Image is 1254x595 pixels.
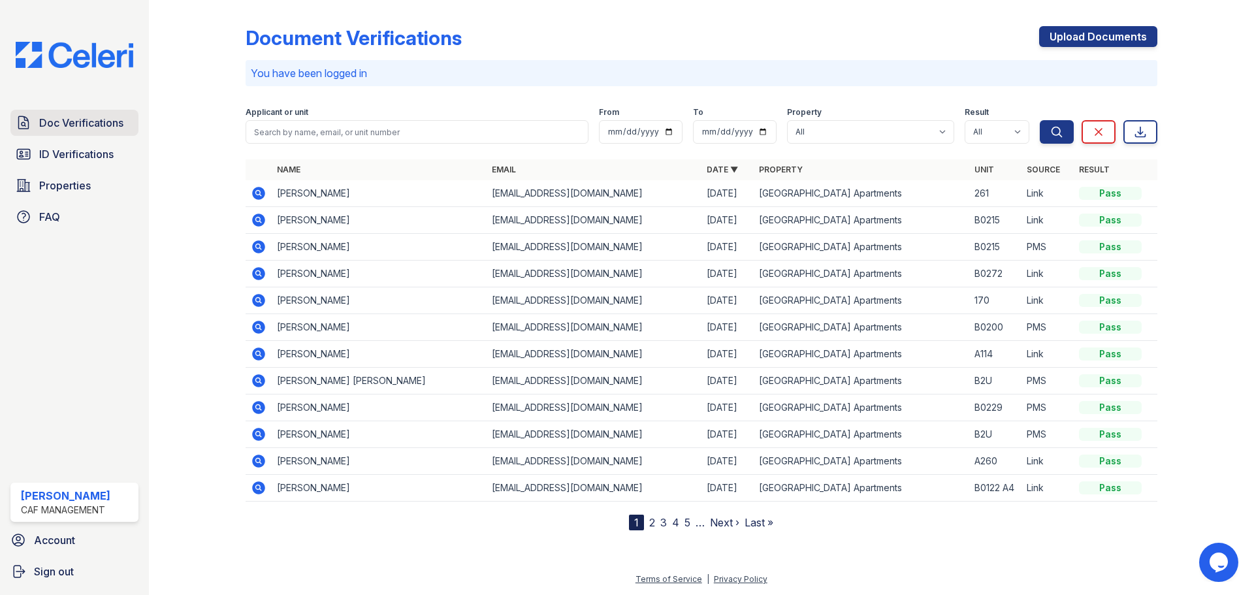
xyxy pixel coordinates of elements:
td: B2U [969,368,1021,394]
td: [PERSON_NAME] [272,314,487,341]
span: Doc Verifications [39,115,123,131]
td: [PERSON_NAME] [272,394,487,421]
td: [PERSON_NAME] [272,421,487,448]
td: [EMAIL_ADDRESS][DOMAIN_NAME] [487,368,701,394]
a: Upload Documents [1039,26,1157,47]
span: FAQ [39,209,60,225]
span: Account [34,532,75,548]
div: Pass [1079,187,1142,200]
a: Next › [710,516,739,529]
a: Result [1079,165,1110,174]
td: [EMAIL_ADDRESS][DOMAIN_NAME] [487,448,701,475]
a: Last » [745,516,773,529]
td: [EMAIL_ADDRESS][DOMAIN_NAME] [487,341,701,368]
a: Properties [10,172,138,199]
td: Link [1021,448,1074,475]
td: [GEOGRAPHIC_DATA] Apartments [754,287,969,314]
td: B0229 [969,394,1021,421]
td: Link [1021,475,1074,502]
td: [PERSON_NAME] [272,261,487,287]
td: PMS [1021,314,1074,341]
td: [PERSON_NAME] [272,287,487,314]
a: Name [277,165,300,174]
td: [GEOGRAPHIC_DATA] Apartments [754,341,969,368]
a: 2 [649,516,655,529]
td: [GEOGRAPHIC_DATA] Apartments [754,180,969,207]
div: Pass [1079,267,1142,280]
div: 1 [629,515,644,530]
td: [PERSON_NAME] [272,341,487,368]
label: From [599,107,619,118]
td: [PERSON_NAME] [PERSON_NAME] [272,368,487,394]
td: [DATE] [701,448,754,475]
td: [EMAIL_ADDRESS][DOMAIN_NAME] [487,207,701,234]
td: [DATE] [701,394,754,421]
img: CE_Logo_Blue-a8612792a0a2168367f1c8372b55b34899dd931a85d93a1a3d3e32e68fde9ad4.png [5,42,144,68]
td: [EMAIL_ADDRESS][DOMAIN_NAME] [487,475,701,502]
td: [GEOGRAPHIC_DATA] Apartments [754,234,969,261]
a: Unit [974,165,994,174]
td: [EMAIL_ADDRESS][DOMAIN_NAME] [487,394,701,421]
div: Document Verifications [246,26,462,50]
td: [DATE] [701,261,754,287]
div: Pass [1079,321,1142,334]
td: [EMAIL_ADDRESS][DOMAIN_NAME] [487,180,701,207]
td: [DATE] [701,421,754,448]
a: Sign out [5,558,144,585]
td: PMS [1021,394,1074,421]
td: [DATE] [701,234,754,261]
td: [PERSON_NAME] [272,207,487,234]
div: Pass [1079,294,1142,307]
td: [DATE] [701,368,754,394]
td: [EMAIL_ADDRESS][DOMAIN_NAME] [487,287,701,314]
td: [DATE] [701,180,754,207]
div: CAF Management [21,504,110,517]
td: Link [1021,287,1074,314]
td: B0272 [969,261,1021,287]
div: Pass [1079,428,1142,441]
a: Doc Verifications [10,110,138,136]
a: Source [1027,165,1060,174]
p: You have been logged in [251,65,1152,81]
div: Pass [1079,240,1142,253]
a: 4 [672,516,679,529]
div: Pass [1079,481,1142,494]
div: [PERSON_NAME] [21,488,110,504]
td: [PERSON_NAME] [272,475,487,502]
td: 261 [969,180,1021,207]
div: | [707,574,709,584]
label: Result [965,107,989,118]
td: B0215 [969,207,1021,234]
div: Pass [1079,455,1142,468]
td: [DATE] [701,287,754,314]
label: Applicant or unit [246,107,308,118]
td: Link [1021,180,1074,207]
td: [EMAIL_ADDRESS][DOMAIN_NAME] [487,234,701,261]
td: B0215 [969,234,1021,261]
input: Search by name, email, or unit number [246,120,588,144]
td: [GEOGRAPHIC_DATA] Apartments [754,394,969,421]
td: B0122 A4 [969,475,1021,502]
td: B0200 [969,314,1021,341]
span: ID Verifications [39,146,114,162]
span: Properties [39,178,91,193]
td: [EMAIL_ADDRESS][DOMAIN_NAME] [487,314,701,341]
a: FAQ [10,204,138,230]
td: Link [1021,341,1074,368]
td: [GEOGRAPHIC_DATA] Apartments [754,314,969,341]
div: Pass [1079,347,1142,361]
span: … [696,515,705,530]
td: Link [1021,261,1074,287]
td: [DATE] [701,475,754,502]
a: 3 [660,516,667,529]
td: [EMAIL_ADDRESS][DOMAIN_NAME] [487,261,701,287]
a: Terms of Service [635,574,702,584]
td: PMS [1021,234,1074,261]
div: Pass [1079,374,1142,387]
a: Property [759,165,803,174]
a: Email [492,165,516,174]
td: [GEOGRAPHIC_DATA] Apartments [754,475,969,502]
td: Link [1021,207,1074,234]
td: [GEOGRAPHIC_DATA] Apartments [754,421,969,448]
